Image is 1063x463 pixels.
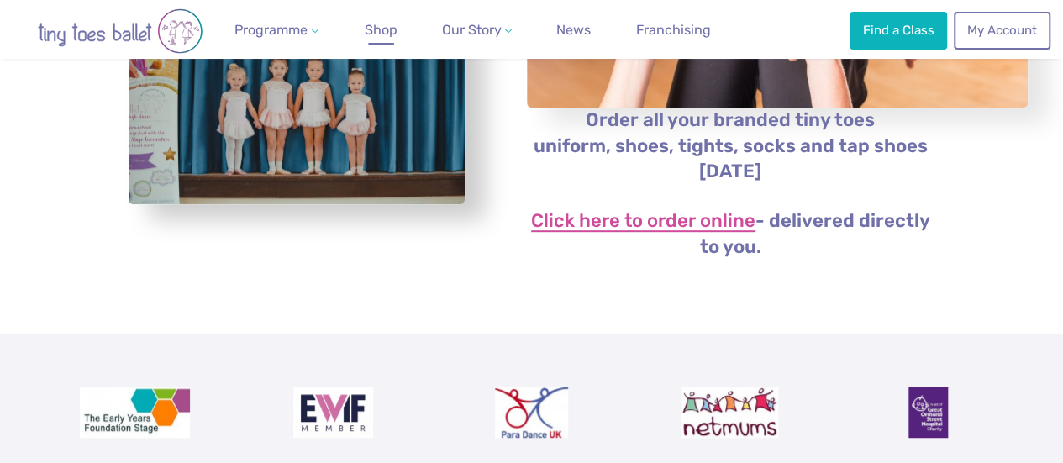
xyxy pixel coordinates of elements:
[550,13,597,47] a: News
[358,13,404,47] a: Shop
[19,8,221,54] img: tiny toes ballet
[526,208,935,260] p: - delivered directly to you.
[80,387,191,438] img: The Early Years Foundation Stage
[850,12,947,49] a: Find a Class
[636,22,711,38] span: Franchising
[365,22,397,38] span: Shop
[129,16,465,205] a: View full-size image
[495,387,567,438] img: Para Dance UK
[954,12,1050,49] a: My Account
[434,13,518,47] a: Our Story
[556,22,591,38] span: News
[629,13,718,47] a: Franchising
[228,13,325,47] a: Programme
[293,387,373,438] img: Encouraging Women Into Franchising
[531,212,755,232] a: Click here to order online
[526,108,935,186] p: Order all your branded tiny toes uniform, shoes, tights, socks and tap shoes [DATE]
[441,22,501,38] span: Our Story
[234,22,308,38] span: Programme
